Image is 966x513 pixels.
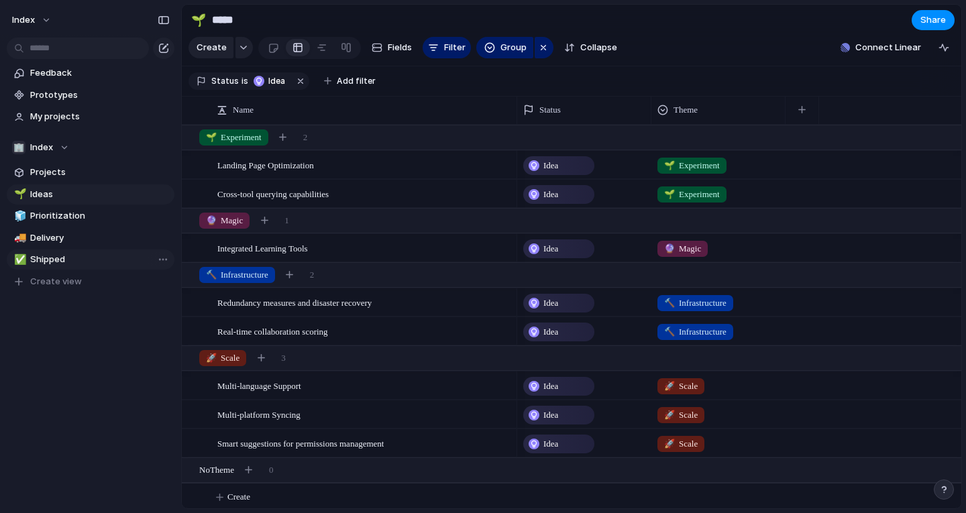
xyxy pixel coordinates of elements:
span: Experiment [664,188,720,201]
span: 🚀 [206,353,217,363]
span: Connect Linear [855,41,921,54]
span: 🚀 [664,439,675,449]
span: Theme [674,103,698,117]
button: Connect Linear [835,38,926,58]
a: Projects [7,162,174,182]
span: Create view [30,275,82,288]
span: Ideas [30,188,170,201]
div: ✅ [14,252,23,268]
button: Index [6,9,58,31]
button: 🧊 [12,209,25,223]
button: 🏢Index [7,137,174,158]
span: is [241,75,248,87]
span: Name [233,103,254,117]
span: Integrated Learning Tools [217,240,308,255]
span: Prototypes [30,89,170,102]
a: Feedback [7,63,174,83]
span: 🔨 [664,298,675,308]
span: Collapse [580,41,617,54]
span: Idea [543,437,558,451]
span: Scale [664,408,698,422]
div: 🏢 [12,141,25,154]
span: Idea [543,242,558,255]
span: 0 [269,463,274,477]
button: Collapse [559,37,623,58]
a: 🌱Ideas [7,184,174,205]
button: ✅ [12,253,25,266]
a: ✅Shipped [7,249,174,270]
span: Magic [664,242,701,255]
span: Feedback [30,66,170,80]
button: Create [189,37,233,58]
span: Index [12,13,35,27]
span: 1 [284,214,289,227]
button: Group [476,37,533,58]
button: 🌱 [12,188,25,201]
button: Fields [366,37,417,58]
span: 2 [303,131,308,144]
span: Redundancy measures and disaster recovery [217,294,372,310]
span: 3 [281,351,286,365]
span: Scale [664,437,698,451]
span: Idea [543,408,558,422]
span: Scale [206,351,239,365]
div: 🧊 [14,209,23,224]
a: 🚚Delivery [7,228,174,248]
span: Index [30,141,53,154]
span: Fields [388,41,412,54]
span: Infrastructure [664,296,727,310]
span: 🌱 [664,189,675,199]
div: 🌱 [191,11,206,29]
button: 🚚 [12,231,25,245]
span: Filter [444,41,466,54]
span: No Theme [199,463,234,477]
button: Create view [7,272,174,292]
span: Status [211,75,239,87]
span: Idea [543,188,558,201]
a: 🧊Prioritization [7,206,174,226]
span: 🌱 [664,160,675,170]
span: Create [227,490,250,504]
span: Real-time collaboration scoring [217,323,328,339]
button: Add filter [316,72,384,91]
span: 🌱 [206,132,217,142]
span: 🔮 [206,215,217,225]
span: Infrastructure [664,325,727,339]
span: Group [500,41,527,54]
span: 2 [310,268,315,282]
span: Prioritization [30,209,170,223]
span: Landing Page Optimization [217,157,314,172]
a: My projects [7,107,174,127]
span: Scale [664,380,698,393]
span: 🔮 [664,243,675,253]
button: Filter [423,37,471,58]
span: Experiment [664,159,720,172]
span: 🔨 [664,327,675,337]
span: Projects [30,166,170,179]
span: Smart suggestions for permissions management [217,435,384,451]
span: 🚀 [664,381,675,391]
span: Add filter [337,75,376,87]
span: 🔨 [206,270,217,280]
div: 🌱 [14,186,23,202]
span: Idea [543,325,558,339]
span: Shipped [30,253,170,266]
span: Magic [206,214,243,227]
span: Infrastructure [206,268,268,282]
span: Create [197,41,227,54]
span: Idea [268,75,288,87]
button: Share [912,10,955,30]
span: Idea [543,296,558,310]
button: is [239,74,251,89]
span: 🚀 [664,410,675,420]
span: Delivery [30,231,170,245]
a: Prototypes [7,85,174,105]
span: Idea [543,159,558,172]
button: 🌱 [188,9,209,31]
span: Experiment [206,131,262,144]
span: Multi-platform Syncing [217,406,301,422]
